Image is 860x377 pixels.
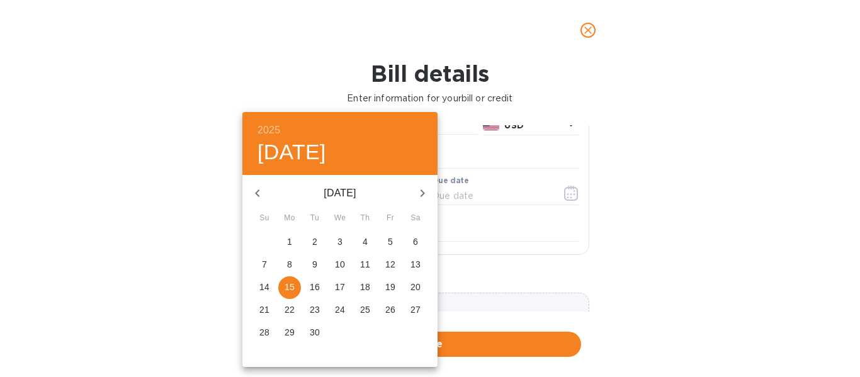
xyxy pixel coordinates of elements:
button: 20 [404,276,427,299]
span: Tu [303,212,326,225]
button: 18 [354,276,376,299]
button: 21 [253,299,276,322]
button: 28 [253,322,276,344]
button: 12 [379,254,402,276]
button: 17 [329,276,351,299]
button: 15 [278,276,301,299]
p: 22 [285,303,295,316]
button: 2 [303,231,326,254]
button: 4 [354,231,376,254]
span: Sa [404,212,427,225]
button: 5 [379,231,402,254]
span: Th [354,212,376,225]
p: 13 [410,258,421,271]
button: 26 [379,299,402,322]
p: 29 [285,326,295,339]
button: 30 [303,322,326,344]
p: 8 [287,258,292,271]
span: We [329,212,351,225]
button: [DATE] [257,139,326,166]
p: 24 [335,303,345,316]
button: 27 [404,299,427,322]
button: 1 [278,231,301,254]
p: 26 [385,303,395,316]
button: 3 [329,231,351,254]
button: 13 [404,254,427,276]
button: 24 [329,299,351,322]
p: 1 [287,235,292,248]
p: 25 [360,303,370,316]
button: 8 [278,254,301,276]
p: 18 [360,281,370,293]
p: [DATE] [273,186,407,201]
p: 2 [312,235,317,248]
button: 29 [278,322,301,344]
button: 6 [404,231,427,254]
p: 4 [363,235,368,248]
span: Fr [379,212,402,225]
button: 19 [379,276,402,299]
p: 16 [310,281,320,293]
p: 19 [385,281,395,293]
button: 2025 [257,121,280,139]
p: 9 [312,258,317,271]
p: 7 [262,258,267,271]
p: 11 [360,258,370,271]
p: 21 [259,303,269,316]
span: Su [253,212,276,225]
p: 3 [337,235,342,248]
p: 27 [410,303,421,316]
p: 20 [410,281,421,293]
button: 22 [278,299,301,322]
button: 16 [303,276,326,299]
button: 14 [253,276,276,299]
p: 12 [385,258,395,271]
p: 14 [259,281,269,293]
span: Mo [278,212,301,225]
p: 17 [335,281,345,293]
p: 28 [259,326,269,339]
button: 10 [329,254,351,276]
p: 5 [388,235,393,248]
p: 10 [335,258,345,271]
button: 7 [253,254,276,276]
p: 15 [285,281,295,293]
button: 9 [303,254,326,276]
p: 23 [310,303,320,316]
button: 25 [354,299,376,322]
button: 11 [354,254,376,276]
p: 30 [310,326,320,339]
p: 6 [413,235,418,248]
button: 23 [303,299,326,322]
